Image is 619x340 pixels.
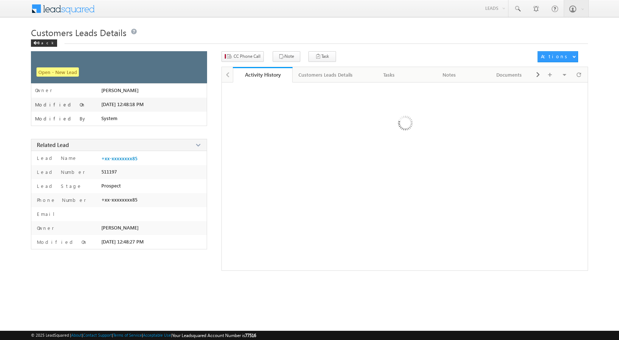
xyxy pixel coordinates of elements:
[101,155,137,161] a: +xx-xxxxxxxx85
[35,87,52,93] label: Owner
[35,102,86,108] label: Modified On
[233,67,293,83] a: Activity History
[479,67,539,83] a: Documents
[36,67,79,77] span: Open - New Lead
[365,70,413,79] div: Tasks
[425,70,473,79] div: Notes
[101,169,117,175] span: 511197
[367,86,443,162] img: Loading ...
[37,141,69,148] span: Related Lead
[172,333,256,338] span: Your Leadsquared Account Number is
[101,101,144,107] span: [DATE] 12:48:18 PM
[113,333,142,337] a: Terms of Service
[83,333,112,337] a: Contact Support
[31,27,126,38] span: Customers Leads Details
[31,39,57,47] div: Back
[35,211,60,217] label: Email
[101,87,139,93] span: [PERSON_NAME]
[35,239,88,245] label: Modified On
[101,225,139,231] span: [PERSON_NAME]
[538,51,578,62] button: Actions
[31,332,256,339] span: © 2025 LeadSquared | | | | |
[419,67,479,83] a: Notes
[71,333,82,337] a: About
[101,197,137,203] span: +xx-xxxxxxxx85
[101,183,121,189] span: Prospect
[35,169,85,175] label: Lead Number
[298,70,353,79] div: Customers Leads Details
[273,51,300,62] button: Note
[35,197,86,203] label: Phone Number
[234,53,260,60] span: CC Phone Call
[293,67,359,83] a: Customers Leads Details
[101,115,118,121] span: System
[101,239,144,245] span: [DATE] 12:48:27 PM
[485,70,533,79] div: Documents
[221,51,264,62] button: CC Phone Call
[35,155,77,161] label: Lead Name
[143,333,171,337] a: Acceptable Use
[35,183,82,189] label: Lead Stage
[35,116,87,122] label: Modified By
[238,71,287,78] div: Activity History
[541,53,570,60] div: Actions
[245,333,256,338] span: 77516
[308,51,336,62] button: Task
[35,225,54,231] label: Owner
[359,67,419,83] a: Tasks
